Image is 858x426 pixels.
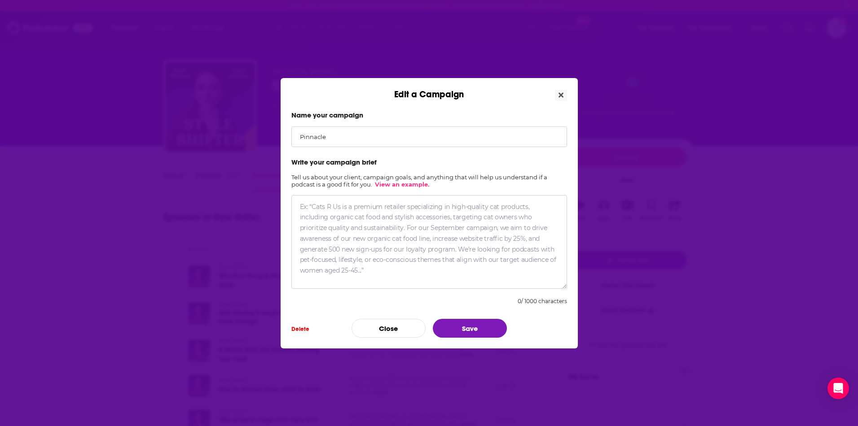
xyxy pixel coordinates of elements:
div: Open Intercom Messenger [827,378,849,399]
input: Ex: “Cats R Us - September” [291,126,567,147]
button: Close [352,319,426,338]
a: View an example. [375,181,429,188]
div: 0 / 1000 characters [518,298,567,304]
div: Edit a Campaign [281,78,578,100]
span: Delete [291,325,309,332]
label: Name your campaign [291,111,567,119]
label: Write your campaign brief [291,158,567,166]
button: Save [433,319,507,338]
button: Close [555,90,567,101]
h2: Tell us about your client, campaign goals, and anything that will help us understand if a podcast... [291,174,567,188]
